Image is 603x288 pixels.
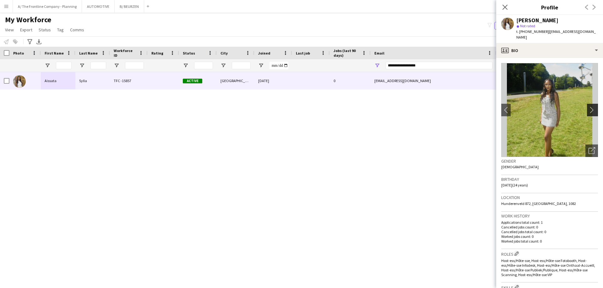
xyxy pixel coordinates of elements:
[501,229,598,234] p: Cancelled jobs total count: 0
[254,72,292,89] div: [DATE]
[501,258,595,277] span: Host-ess/Hôte-sse, Host-ess/Hôte-sse Fotobooth, Host-ess/Hôte-sse Infodesk, Host-ess/Hôte-sse Ont...
[68,26,87,34] a: Comms
[110,72,148,89] div: TFC -15857
[258,51,270,55] span: Joined
[501,176,598,182] h3: Birthday
[217,72,254,89] div: [GEOGRAPHIC_DATA]
[501,195,598,200] h3: Location
[56,62,72,69] input: First Name Filter Input
[57,27,64,33] span: Tag
[520,24,535,28] span: Not rated
[220,63,226,68] button: Open Filter Menu
[75,72,110,89] div: Sylla
[501,165,539,169] span: [DEMOGRAPHIC_DATA]
[516,18,558,23] div: [PERSON_NAME]
[3,26,16,34] a: View
[39,27,51,33] span: Status
[183,51,195,55] span: Status
[232,62,251,69] input: City Filter Input
[55,26,66,34] a: Tag
[269,62,288,69] input: Joined Filter Input
[501,63,598,157] img: Crew avatar or photo
[330,72,371,89] div: 0
[501,201,576,206] span: Hunderenveld 872, [GEOGRAPHIC_DATA], 1082
[82,0,115,13] button: AUTOMOTIVE
[494,22,526,29] button: Everyone5,144
[13,51,24,55] span: Photo
[114,48,136,58] span: Workforce ID
[516,29,596,39] span: | [EMAIL_ADDRESS][DOMAIN_NAME]
[36,26,53,34] a: Status
[501,213,598,219] h3: Work history
[79,63,85,68] button: Open Filter Menu
[41,72,75,89] div: Aïssata
[496,3,603,11] h3: Profile
[371,72,496,89] div: [EMAIL_ADDRESS][DOMAIN_NAME]
[35,38,43,45] app-action-btn: Export XLSX
[501,250,598,257] h3: Roles
[501,225,598,229] p: Cancelled jobs count: 0
[115,0,144,13] button: B/ BEURZEN
[151,51,163,55] span: Rating
[386,62,492,69] input: Email Filter Input
[125,62,144,69] input: Workforce ID Filter Input
[90,62,106,69] input: Last Name Filter Input
[183,63,188,68] button: Open Filter Menu
[13,75,26,88] img: Aïssata Sylla
[18,26,35,34] a: Export
[45,51,64,55] span: First Name
[194,62,213,69] input: Status Filter Input
[79,51,98,55] span: Last Name
[501,183,528,187] span: [DATE] (24 years)
[501,158,598,164] h3: Gender
[501,239,598,243] p: Worked jobs total count: 0
[20,27,32,33] span: Export
[5,15,51,24] span: My Workforce
[258,63,264,68] button: Open Filter Menu
[374,63,380,68] button: Open Filter Menu
[45,63,50,68] button: Open Filter Menu
[5,27,14,33] span: View
[70,27,84,33] span: Comms
[585,144,598,157] div: Open photos pop-in
[220,51,228,55] span: City
[496,43,603,58] div: Bio
[501,234,598,239] p: Worked jobs count: 0
[374,51,384,55] span: Email
[296,51,310,55] span: Last job
[516,29,549,34] span: t. [PHONE_NUMBER]
[501,220,598,225] p: Applications total count: 1
[13,0,82,13] button: A/ The Frontline Company - Planning
[183,79,202,83] span: Active
[26,38,34,45] app-action-btn: Advanced filters
[334,48,359,58] span: Jobs (last 90 days)
[114,63,119,68] button: Open Filter Menu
